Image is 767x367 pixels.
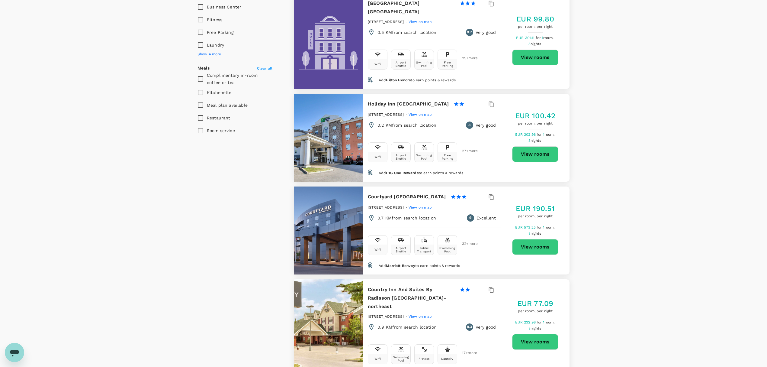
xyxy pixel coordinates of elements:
span: nights [531,42,541,46]
span: for [537,225,543,229]
span: - [406,20,409,24]
span: room, [544,225,555,229]
span: Free Parking [207,30,233,35]
button: View rooms [512,239,558,255]
p: 0.9 KM from search location [377,324,437,330]
span: 3 [528,42,542,46]
div: Wifi [374,155,381,158]
span: 8.3 [467,324,472,330]
h5: EUR 100.42 [515,111,556,121]
div: Wifi [374,357,381,360]
span: Meal plan available [207,103,248,108]
span: EUR 573.25 [515,225,537,229]
span: nights [531,138,541,143]
span: Hilton Honors [386,78,411,82]
span: View on map [409,314,432,319]
span: per room, per night [517,308,553,314]
div: Wifi [374,62,381,66]
h5: EUR 77.09 [517,299,553,308]
span: 1 [543,132,556,137]
span: EUR 301.11 [516,36,536,40]
span: Complimentary in-room coffee or tea [207,73,258,85]
span: room, [544,320,555,324]
span: Marriott Bonvoy [386,264,415,268]
p: Very good [476,122,496,128]
button: View rooms [512,50,558,65]
div: Airport Shuttle [393,154,409,160]
span: Kitchenette [207,90,232,95]
button: View rooms [512,146,558,162]
a: View on map [409,112,432,117]
h6: Holiday Inn [GEOGRAPHIC_DATA] [368,100,449,108]
p: Very good [476,29,496,35]
span: 25 + more [462,56,471,60]
h6: Courtyard [GEOGRAPHIC_DATA] [368,193,446,201]
h6: Meals [197,65,210,72]
h5: EUR 99.80 [516,14,554,24]
a: View on map [409,205,432,209]
div: Swimming Pool [393,356,409,362]
span: Add to earn points & rewards [379,78,456,82]
iframe: Button to launch messaging window [5,343,24,362]
span: room, [544,132,555,137]
span: Business Center [207,5,241,9]
p: Very good [476,324,496,330]
span: - [406,205,409,209]
span: Fitness [207,17,222,22]
span: per room, per night [516,213,555,219]
p: 0.5 KM from search location [377,29,436,35]
a: View on map [409,314,432,319]
span: EUR 302.96 [515,132,537,137]
span: 17 + more [462,351,471,355]
h5: EUR 190.51 [516,204,555,213]
div: Airport Shuttle [393,246,409,253]
p: 0.2 KM from search location [377,122,436,128]
span: 32 + more [462,242,471,246]
span: 3 [528,326,542,330]
span: Laundry [207,43,224,47]
div: Swimming Pool [416,61,432,67]
span: [STREET_ADDRESS] [368,314,404,319]
span: EUR 232.98 [515,320,537,324]
div: Fitness [419,357,429,360]
span: nights [531,231,541,235]
span: [STREET_ADDRESS] [368,205,404,209]
span: for [536,36,542,40]
span: 8.7 [467,29,472,35]
div: Free Parking [439,61,456,67]
span: Add to earn points & rewards [379,264,460,268]
span: room, [543,36,554,40]
span: 8 [468,122,470,128]
span: Show 4 more [197,51,221,57]
span: 3 [528,138,542,143]
div: Laundry [441,357,453,360]
div: Wifi [374,248,381,251]
span: 27 + more [462,149,471,153]
span: - [406,112,409,117]
span: View on map [409,205,432,209]
span: 1 [543,225,556,229]
span: nights [531,326,541,330]
span: View on map [409,20,432,24]
a: View on map [409,19,432,24]
span: 3 [528,231,542,235]
div: Public Transport [416,246,432,253]
p: Excellent [477,215,496,221]
span: Clear all [257,66,272,70]
span: for [537,132,543,137]
div: Free Parking [439,154,456,160]
span: Room service [207,128,235,133]
span: per room, per night [515,121,556,127]
span: 1 [543,320,556,324]
span: Add to earn points & rewards [379,171,463,175]
span: for [537,320,543,324]
div: Swimming Pool [416,154,432,160]
span: per room, per night [516,24,554,30]
button: View rooms [512,334,558,350]
p: 0.7 KM from search location [377,215,436,221]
